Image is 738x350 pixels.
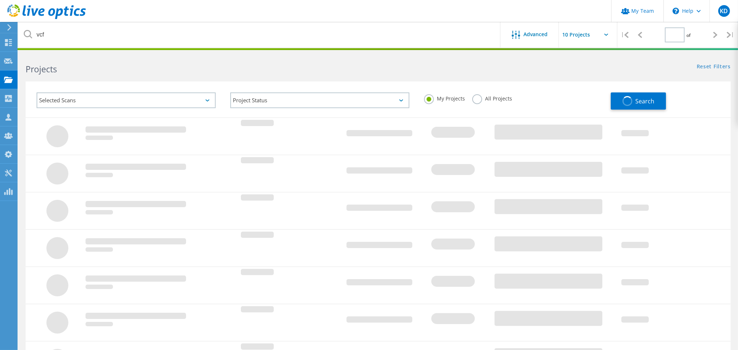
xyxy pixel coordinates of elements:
[686,32,690,38] span: of
[617,22,632,48] div: |
[18,22,501,47] input: Search projects by name, owner, ID, company, etc
[230,92,409,108] div: Project Status
[37,92,216,108] div: Selected Scans
[7,15,86,20] a: Live Optics Dashboard
[611,92,666,110] button: Search
[472,94,512,101] label: All Projects
[673,8,679,14] svg: \n
[723,22,738,48] div: |
[720,8,728,14] span: KD
[635,97,654,105] span: Search
[697,64,731,70] a: Reset Filters
[26,63,57,75] b: Projects
[424,94,465,101] label: My Projects
[524,32,548,37] span: Advanced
